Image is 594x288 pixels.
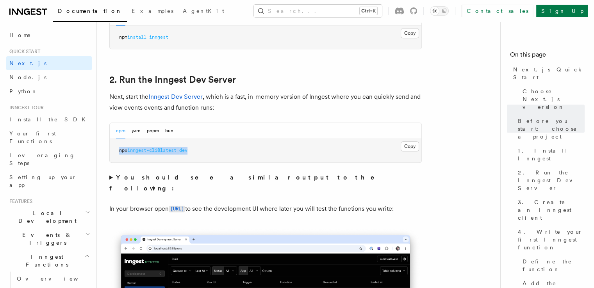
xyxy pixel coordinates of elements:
[6,250,92,272] button: Inngest Functions
[116,123,125,139] button: npm
[6,105,44,111] span: Inngest tour
[183,8,224,14] span: AgentKit
[6,126,92,148] a: Your first Functions
[58,8,122,14] span: Documentation
[6,48,40,55] span: Quick start
[523,87,585,111] span: Choose Next.js version
[169,206,185,212] code: [URL]
[6,112,92,126] a: Install the SDK
[254,5,382,17] button: Search...Ctrl+K
[513,66,585,81] span: Next.js Quick Start
[127,2,178,21] a: Examples
[6,253,84,268] span: Inngest Functions
[127,34,146,40] span: install
[510,62,585,84] a: Next.js Quick Start
[518,198,585,222] span: 3. Create an Inngest client
[515,165,585,195] a: 2. Run the Inngest Dev Server
[9,116,90,123] span: Install the SDK
[178,2,229,21] a: AgentKit
[519,84,585,114] a: Choose Next.js version
[430,6,449,16] button: Toggle dark mode
[6,28,92,42] a: Home
[401,28,419,38] button: Copy
[148,93,203,100] a: Inngest Dev Server
[6,228,92,250] button: Events & Triggers
[132,8,173,14] span: Examples
[179,148,187,153] span: dev
[109,174,385,192] strong: You should see a similar output to the following:
[515,144,585,165] a: 1. Install Inngest
[401,141,419,151] button: Copy
[360,7,377,15] kbd: Ctrl+K
[6,84,92,98] a: Python
[6,231,85,247] span: Events & Triggers
[523,258,585,273] span: Define the function
[109,91,422,113] p: Next, start the , which is a fast, in-memory version of Inngest where you can quickly send and vi...
[9,88,38,94] span: Python
[132,123,141,139] button: yarn
[6,209,85,225] span: Local Development
[515,225,585,254] a: 4. Write your first Inngest function
[515,195,585,225] a: 3. Create an Inngest client
[6,148,92,170] a: Leveraging Steps
[165,123,173,139] button: bun
[9,60,46,66] span: Next.js
[109,74,236,85] a: 2. Run the Inngest Dev Server
[119,34,127,40] span: npm
[169,205,185,212] a: [URL]
[149,34,168,40] span: inngest
[127,148,177,153] span: inngest-cli@latest
[53,2,127,22] a: Documentation
[519,254,585,276] a: Define the function
[9,152,75,166] span: Leveraging Steps
[6,56,92,70] a: Next.js
[17,276,97,282] span: Overview
[119,148,127,153] span: npx
[9,130,56,144] span: Your first Functions
[6,206,92,228] button: Local Development
[462,5,533,17] a: Contact sales
[518,147,585,162] span: 1. Install Inngest
[9,174,77,188] span: Setting up your app
[518,228,585,251] span: 4. Write your first Inngest function
[6,198,32,204] span: Features
[6,170,92,192] a: Setting up your app
[9,74,46,80] span: Node.js
[6,70,92,84] a: Node.js
[147,123,159,139] button: pnpm
[518,169,585,192] span: 2. Run the Inngest Dev Server
[510,50,585,62] h4: On this page
[109,172,422,194] summary: You should see a similar output to the following:
[536,5,588,17] a: Sign Up
[518,117,585,140] span: Before you start: choose a project
[14,272,92,286] a: Overview
[109,203,422,215] p: In your browser open to see the development UI where later you will test the functions you write:
[515,114,585,144] a: Before you start: choose a project
[9,31,31,39] span: Home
